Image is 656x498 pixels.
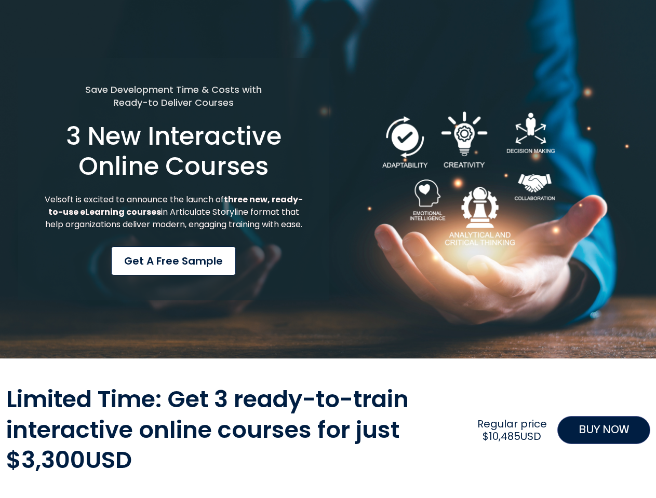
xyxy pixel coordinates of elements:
a: BUY NOW [557,416,650,444]
span: Get a Free Sample [124,253,223,269]
p: Velsoft is excited to announce the launch of in Articulate Storyline format that help organizatio... [43,193,304,231]
h5: Save Development Time & Costs with Ready-to Deliver Courses [43,83,304,109]
a: Get a Free Sample [111,246,236,275]
h1: 3 New Interactive Online Courses [43,121,304,181]
h2: Limited Time: Get 3 ready-to-train interactive online courses for just $3,300USD [6,384,467,476]
span: BUY NOW [579,422,629,438]
strong: three new, ready-to-use eLearning courses [48,193,303,218]
h2: Regular price $10,485USD [472,418,552,442]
